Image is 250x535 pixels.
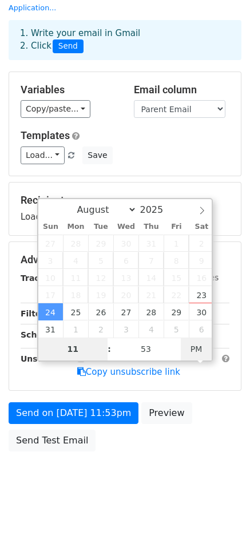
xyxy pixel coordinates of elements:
span: July 27, 2025 [38,235,64,252]
span: August 6, 2025 [113,252,138,269]
input: Hour [38,338,108,360]
span: August 23, 2025 [189,286,214,303]
span: July 28, 2025 [63,235,88,252]
span: August 8, 2025 [164,252,189,269]
span: August 4, 2025 [63,252,88,269]
span: August 14, 2025 [138,269,164,286]
span: August 17, 2025 [38,286,64,303]
span: August 22, 2025 [164,286,189,303]
span: August 2, 2025 [189,235,214,252]
span: August 3, 2025 [38,252,64,269]
a: Send on [DATE] 11:53pm [9,402,138,424]
input: Minute [111,338,181,360]
button: Save [82,146,112,164]
h5: Variables [21,84,117,96]
strong: Filters [21,309,50,318]
span: Tue [88,223,113,231]
h5: Recipients [21,194,229,207]
span: August 1, 2025 [164,235,189,252]
span: Sun [38,223,64,231]
span: August 31, 2025 [38,320,64,338]
span: Thu [138,223,164,231]
a: Send Test Email [9,430,96,451]
span: July 31, 2025 [138,235,164,252]
span: August 30, 2025 [189,303,214,320]
span: August 28, 2025 [138,303,164,320]
span: August 5, 2025 [88,252,113,269]
strong: Unsubscribe [21,354,77,363]
div: 1. Write your email in Gmail 2. Click [11,27,239,53]
a: Load... [21,146,65,164]
span: August 20, 2025 [113,286,138,303]
a: Templates [21,129,70,141]
div: Loading... [21,194,229,224]
span: Click to toggle [181,338,212,360]
span: August 7, 2025 [138,252,164,269]
strong: Schedule [21,330,62,339]
span: August 13, 2025 [113,269,138,286]
span: Sat [189,223,214,231]
span: September 5, 2025 [164,320,189,338]
h5: Advanced [21,253,229,266]
span: Fri [164,223,189,231]
strong: Tracking [21,274,59,283]
span: August 9, 2025 [189,252,214,269]
a: Copy unsubscribe link [77,367,180,377]
span: August 11, 2025 [63,269,88,286]
span: August 10, 2025 [38,269,64,286]
span: August 12, 2025 [88,269,113,286]
h5: Email column [134,84,230,96]
span: September 4, 2025 [138,320,164,338]
span: August 18, 2025 [63,286,88,303]
span: August 27, 2025 [113,303,138,320]
a: Copy/paste... [21,100,90,118]
span: Send [53,39,84,53]
span: September 2, 2025 [88,320,113,338]
span: August 24, 2025 [38,303,64,320]
span: : [108,338,111,360]
span: Mon [63,223,88,231]
span: August 25, 2025 [63,303,88,320]
span: August 15, 2025 [164,269,189,286]
span: August 21, 2025 [138,286,164,303]
span: July 30, 2025 [113,235,138,252]
input: Year [137,204,178,215]
span: September 1, 2025 [63,320,88,338]
span: July 29, 2025 [88,235,113,252]
span: August 29, 2025 [164,303,189,320]
span: September 3, 2025 [113,320,138,338]
span: August 26, 2025 [88,303,113,320]
span: Wed [113,223,138,231]
span: August 16, 2025 [189,269,214,286]
a: Preview [141,402,192,424]
span: September 6, 2025 [189,320,214,338]
span: August 19, 2025 [88,286,113,303]
iframe: Chat Widget [193,480,250,535]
